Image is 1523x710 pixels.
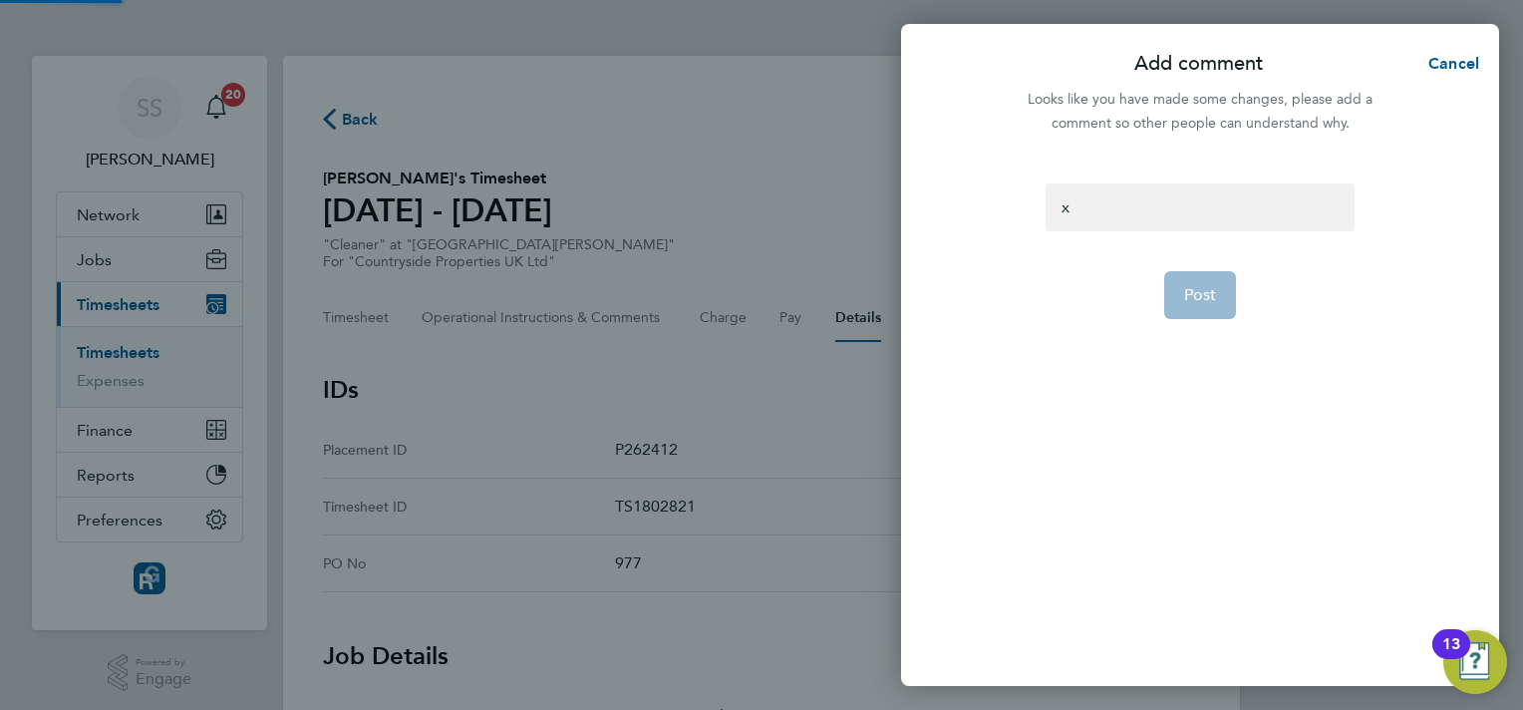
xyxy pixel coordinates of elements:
[1443,630,1507,694] button: Open Resource Center, 13 new notifications
[1422,54,1479,73] span: Cancel
[1396,44,1499,84] button: Cancel
[1046,183,1354,231] div: x
[1017,88,1383,136] div: Looks like you have made some changes, please add a comment so other people can understand why.
[1134,50,1263,78] p: Add comment
[1442,644,1460,670] div: 13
